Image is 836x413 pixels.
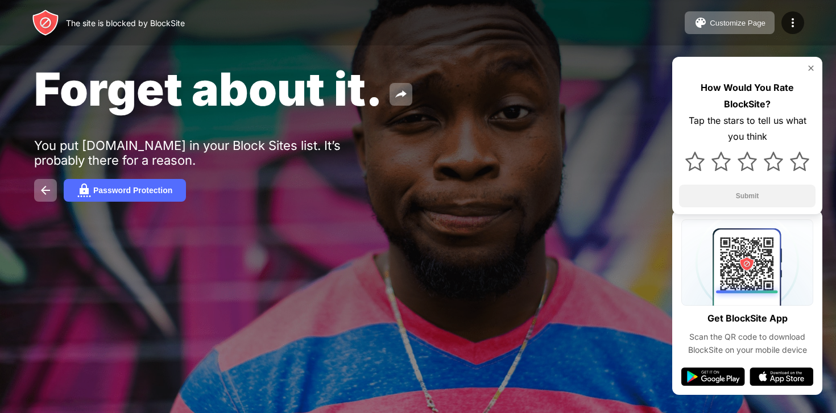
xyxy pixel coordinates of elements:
div: Customize Page [710,19,765,27]
button: Password Protection [64,179,186,202]
div: Get BlockSite App [707,310,788,327]
div: Scan the QR code to download BlockSite on your mobile device [681,331,813,356]
img: password.svg [77,183,91,197]
div: Password Protection [93,186,172,195]
div: You put [DOMAIN_NAME] in your Block Sites list. It’s probably there for a reason. [34,138,386,168]
img: header-logo.svg [32,9,59,36]
button: Submit [679,185,816,207]
img: pallet.svg [694,16,707,30]
span: Forget about it. [34,61,383,116]
img: menu-icon.svg [786,16,800,30]
div: Tap the stars to tell us what you think [679,112,816,145]
img: rate-us-close.svg [806,64,816,73]
img: google-play.svg [681,368,745,386]
img: app-store.svg [750,368,813,386]
img: star.svg [738,152,757,171]
button: Customize Page [685,11,775,34]
img: back.svg [39,183,52,197]
div: How Would You Rate BlockSite? [679,80,816,112]
div: The site is blocked by BlockSite [66,18,185,28]
img: share.svg [394,87,408,101]
img: star.svg [685,152,705,171]
img: star.svg [711,152,731,171]
img: star.svg [790,152,809,171]
img: star.svg [764,152,783,171]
